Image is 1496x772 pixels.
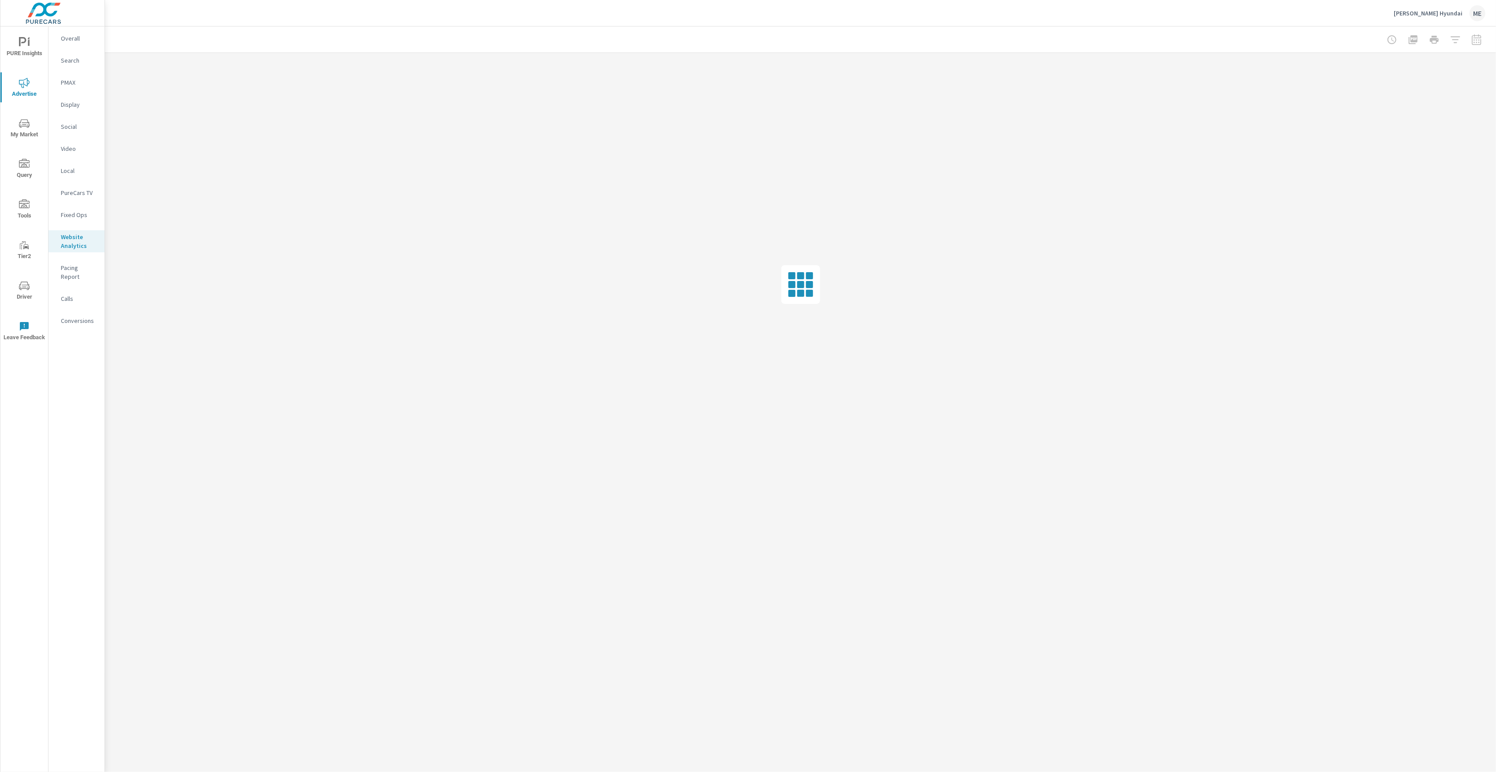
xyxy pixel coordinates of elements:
[48,98,104,111] div: Display
[3,118,45,140] span: My Market
[3,281,45,302] span: Driver
[61,144,97,153] p: Video
[1470,5,1485,21] div: ME
[3,37,45,59] span: PURE Insights
[61,316,97,325] p: Conversions
[48,32,104,45] div: Overall
[48,292,104,305] div: Calls
[61,122,97,131] p: Social
[3,240,45,262] span: Tier2
[3,199,45,221] span: Tools
[61,210,97,219] p: Fixed Ops
[61,166,97,175] p: Local
[61,263,97,281] p: Pacing Report
[48,164,104,177] div: Local
[61,100,97,109] p: Display
[3,78,45,99] span: Advertise
[48,186,104,199] div: PureCars TV
[61,56,97,65] p: Search
[48,208,104,221] div: Fixed Ops
[48,54,104,67] div: Search
[48,76,104,89] div: PMAX
[48,314,104,327] div: Conversions
[48,142,104,155] div: Video
[3,159,45,180] span: Query
[1394,9,1462,17] p: [PERSON_NAME] Hyundai
[48,120,104,133] div: Social
[61,232,97,250] p: Website Analytics
[61,294,97,303] p: Calls
[61,78,97,87] p: PMAX
[48,230,104,252] div: Website Analytics
[61,34,97,43] p: Overall
[3,321,45,343] span: Leave Feedback
[61,188,97,197] p: PureCars TV
[0,26,48,351] div: nav menu
[48,261,104,283] div: Pacing Report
